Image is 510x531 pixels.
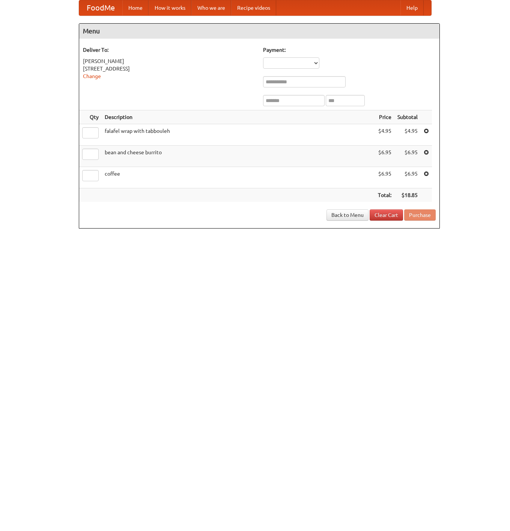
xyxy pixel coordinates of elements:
[263,46,436,54] h5: Payment:
[394,188,421,202] th: $18.85
[102,167,375,188] td: coffee
[375,146,394,167] td: $6.95
[400,0,424,15] a: Help
[394,110,421,124] th: Subtotal
[79,0,122,15] a: FoodMe
[326,209,369,221] a: Back to Menu
[191,0,231,15] a: Who we are
[375,167,394,188] td: $6.95
[231,0,276,15] a: Recipe videos
[83,65,256,72] div: [STREET_ADDRESS]
[375,110,394,124] th: Price
[102,146,375,167] td: bean and cheese burrito
[83,57,256,65] div: [PERSON_NAME]
[394,167,421,188] td: $6.95
[122,0,149,15] a: Home
[394,124,421,146] td: $4.95
[370,209,403,221] a: Clear Cart
[375,188,394,202] th: Total:
[83,46,256,54] h5: Deliver To:
[375,124,394,146] td: $4.95
[79,24,439,39] h4: Menu
[394,146,421,167] td: $6.95
[79,110,102,124] th: Qty
[102,124,375,146] td: falafel wrap with tabbouleh
[83,73,101,79] a: Change
[404,209,436,221] button: Purchase
[149,0,191,15] a: How it works
[102,110,375,124] th: Description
